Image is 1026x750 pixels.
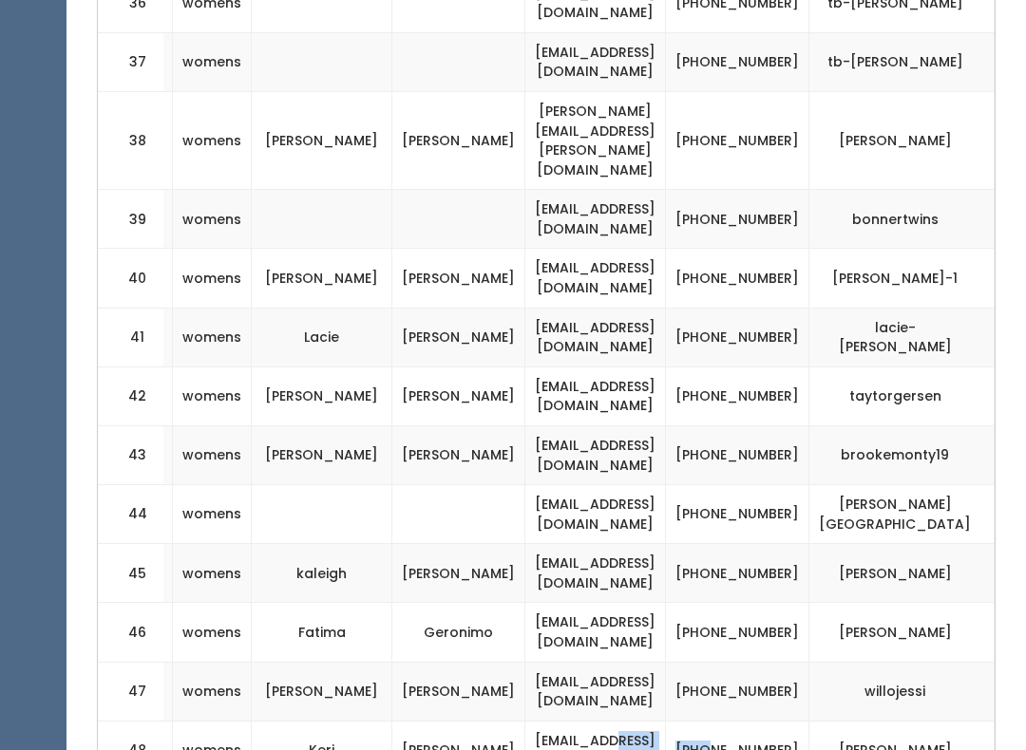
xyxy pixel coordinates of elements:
[809,662,995,721] td: willojessi
[666,544,809,603] td: [PHONE_NUMBER]
[666,603,809,662] td: [PHONE_NUMBER]
[809,308,995,366] td: lacie-[PERSON_NAME]
[666,308,809,366] td: [PHONE_NUMBER]
[525,249,666,308] td: [EMAIL_ADDRESS][DOMAIN_NAME]
[173,485,252,544] td: womens
[392,603,525,662] td: Geronimo
[98,662,164,721] td: 47
[98,190,164,249] td: 39
[809,92,995,190] td: [PERSON_NAME]
[809,366,995,425] td: taytorgersen
[173,249,252,308] td: womens
[173,32,252,91] td: womens
[252,425,392,484] td: [PERSON_NAME]
[392,425,525,484] td: [PERSON_NAME]
[525,485,666,544] td: [EMAIL_ADDRESS][DOMAIN_NAME]
[809,603,995,662] td: [PERSON_NAME]
[525,366,666,425] td: [EMAIL_ADDRESS][DOMAIN_NAME]
[809,190,995,249] td: bonnertwins
[525,544,666,603] td: [EMAIL_ADDRESS][DOMAIN_NAME]
[525,662,666,721] td: [EMAIL_ADDRESS][DOMAIN_NAME]
[98,485,164,544] td: 44
[666,32,809,91] td: [PHONE_NUMBER]
[809,425,995,484] td: brookemonty19
[666,425,809,484] td: [PHONE_NUMBER]
[666,366,809,425] td: [PHONE_NUMBER]
[392,249,525,308] td: [PERSON_NAME]
[525,308,666,366] td: [EMAIL_ADDRESS][DOMAIN_NAME]
[809,32,995,91] td: tb-[PERSON_NAME]
[525,603,666,662] td: [EMAIL_ADDRESS][DOMAIN_NAME]
[252,544,392,603] td: kaleigh
[809,249,995,308] td: [PERSON_NAME]-1
[98,544,164,603] td: 45
[98,603,164,662] td: 46
[392,92,525,190] td: [PERSON_NAME]
[809,544,995,603] td: [PERSON_NAME]
[98,32,164,91] td: 37
[98,92,164,190] td: 38
[809,485,995,544] td: [PERSON_NAME][GEOGRAPHIC_DATA]
[173,603,252,662] td: womens
[666,190,809,249] td: [PHONE_NUMBER]
[525,92,666,190] td: [PERSON_NAME][EMAIL_ADDRESS][PERSON_NAME][DOMAIN_NAME]
[666,249,809,308] td: [PHONE_NUMBER]
[173,366,252,425] td: womens
[173,544,252,603] td: womens
[173,662,252,721] td: womens
[98,425,164,484] td: 43
[666,92,809,190] td: [PHONE_NUMBER]
[392,662,525,721] td: [PERSON_NAME]
[173,425,252,484] td: womens
[392,366,525,425] td: [PERSON_NAME]
[525,425,666,484] td: [EMAIL_ADDRESS][DOMAIN_NAME]
[666,485,809,544] td: [PHONE_NUMBER]
[525,32,666,91] td: [EMAIL_ADDRESS][DOMAIN_NAME]
[252,662,392,721] td: [PERSON_NAME]
[392,308,525,366] td: [PERSON_NAME]
[98,249,164,308] td: 40
[392,544,525,603] td: [PERSON_NAME]
[98,366,164,425] td: 42
[252,603,392,662] td: Fatima
[252,366,392,425] td: [PERSON_NAME]
[252,92,392,190] td: [PERSON_NAME]
[173,190,252,249] td: womens
[173,308,252,366] td: womens
[173,92,252,190] td: womens
[252,249,392,308] td: [PERSON_NAME]
[252,308,392,366] td: Lacie
[98,308,164,366] td: 41
[525,190,666,249] td: [EMAIL_ADDRESS][DOMAIN_NAME]
[666,662,809,721] td: [PHONE_NUMBER]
